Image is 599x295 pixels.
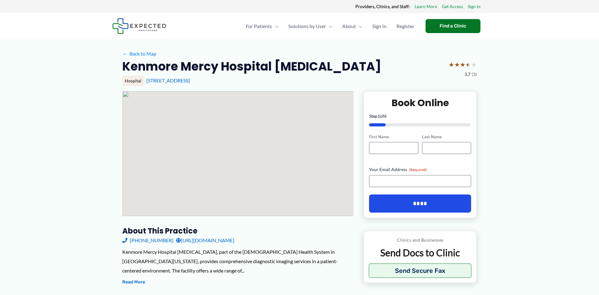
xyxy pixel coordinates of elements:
[468,2,480,11] a: Sign In
[460,59,465,70] span: ★
[241,15,283,37] a: For PatientsMenu Toggle
[122,59,381,74] h2: Kenmore Mercy Hospital [MEDICAL_DATA]
[326,15,332,37] span: Menu Toggle
[342,15,356,37] span: About
[337,15,367,37] a: AboutMenu Toggle
[283,15,337,37] a: Solutions by UserMenu Toggle
[372,15,387,37] span: Sign In
[356,15,362,37] span: Menu Toggle
[288,15,326,37] span: Solutions by User
[146,77,190,83] a: [STREET_ADDRESS]
[397,15,414,37] span: Register
[384,113,387,119] span: 6
[122,76,144,86] div: Hospital
[122,278,145,286] button: Read More
[246,15,272,37] span: For Patients
[122,226,353,236] h3: About this practice
[369,236,471,244] p: Clinics and Businesses
[176,236,234,245] a: [URL][DOMAIN_NAME]
[465,70,470,78] span: 3.7
[465,59,471,70] span: ★
[415,2,437,11] a: Learn More
[122,51,128,57] span: ←
[369,247,471,259] p: Send Docs to Clinic
[112,18,166,34] img: Expected Healthcare Logo - side, dark font, small
[367,15,392,37] a: Sign In
[122,49,156,58] a: ←Back to Map
[122,247,353,275] div: Kenmore Mercy Hospital [MEDICAL_DATA], part of the [DEMOGRAPHIC_DATA] Health System in [GEOGRAPHI...
[355,4,410,9] strong: Providers, Clinics, and Staff:
[272,15,278,37] span: Menu Toggle
[471,59,477,70] span: ★
[442,2,463,11] a: Get Access
[369,263,471,278] button: Send Secure Fax
[241,15,419,37] nav: Primary Site Navigation
[122,236,173,245] a: [PHONE_NUMBER]
[472,70,477,78] span: (3)
[422,134,471,140] label: Last Name
[369,134,418,140] label: First Name
[369,166,471,173] label: Your Email Address
[369,114,471,118] p: Step of
[449,59,454,70] span: ★
[377,113,380,119] span: 1
[426,19,480,33] a: Find a Clinic
[369,97,471,109] h2: Book Online
[409,167,427,172] span: (Required)
[454,59,460,70] span: ★
[392,15,419,37] a: Register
